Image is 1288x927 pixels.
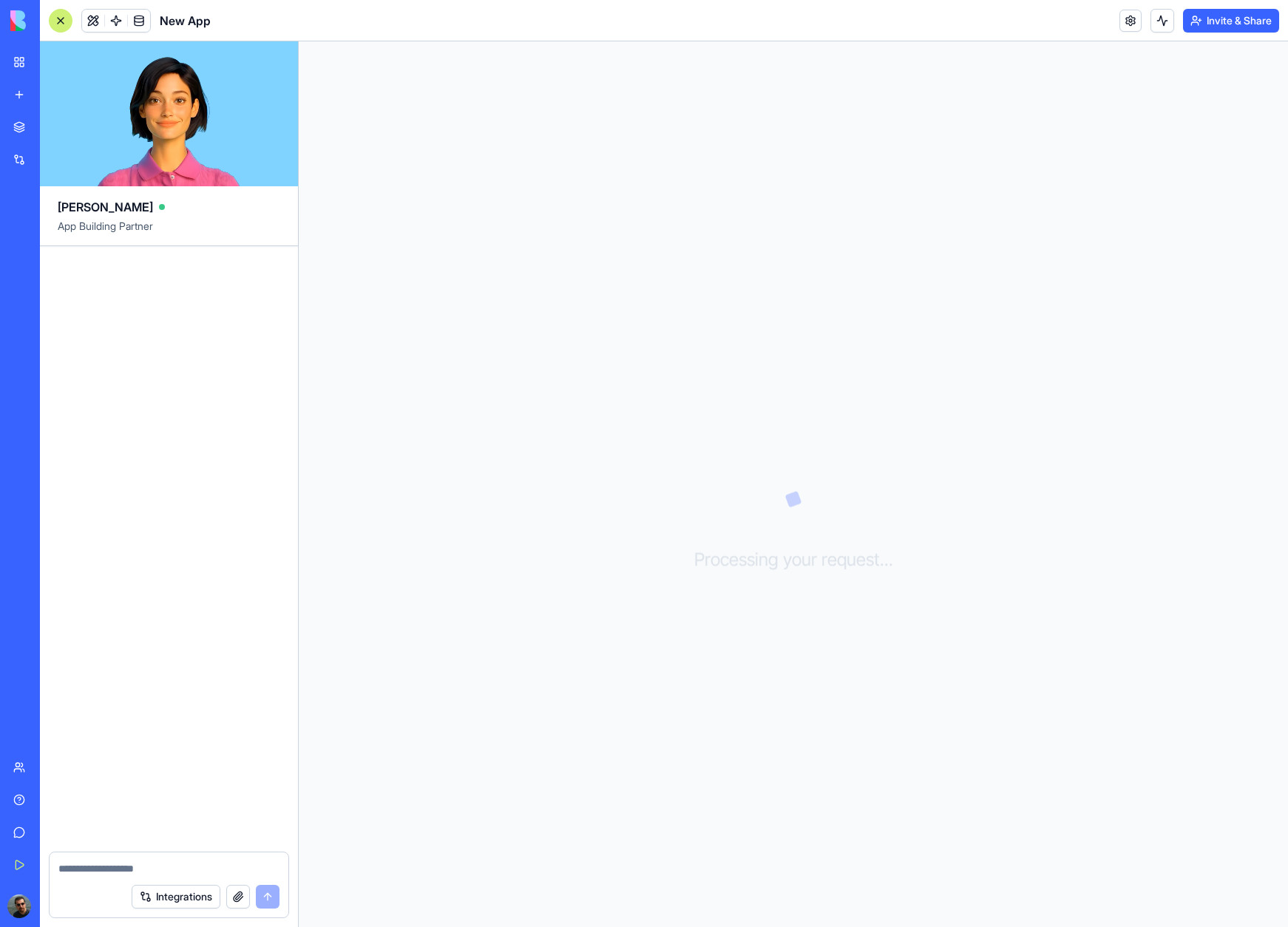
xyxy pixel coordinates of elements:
button: Invite & Share [1183,9,1279,33]
span: New App [160,12,211,30]
span: App Building Partner [58,219,280,245]
h3: Processing your request [694,515,893,539]
img: logo [10,10,102,31]
img: ACg8ocJm8kajk7GhHHiZnuYE7KFRGbKrSdePSJNYnQA8i5unyLtR1iIj=s96-c [7,894,31,918]
span: [PERSON_NAME] [58,198,153,216]
span: . [880,515,884,539]
span: . [889,515,893,539]
button: Integrations [132,885,220,909]
span: . [884,515,889,539]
